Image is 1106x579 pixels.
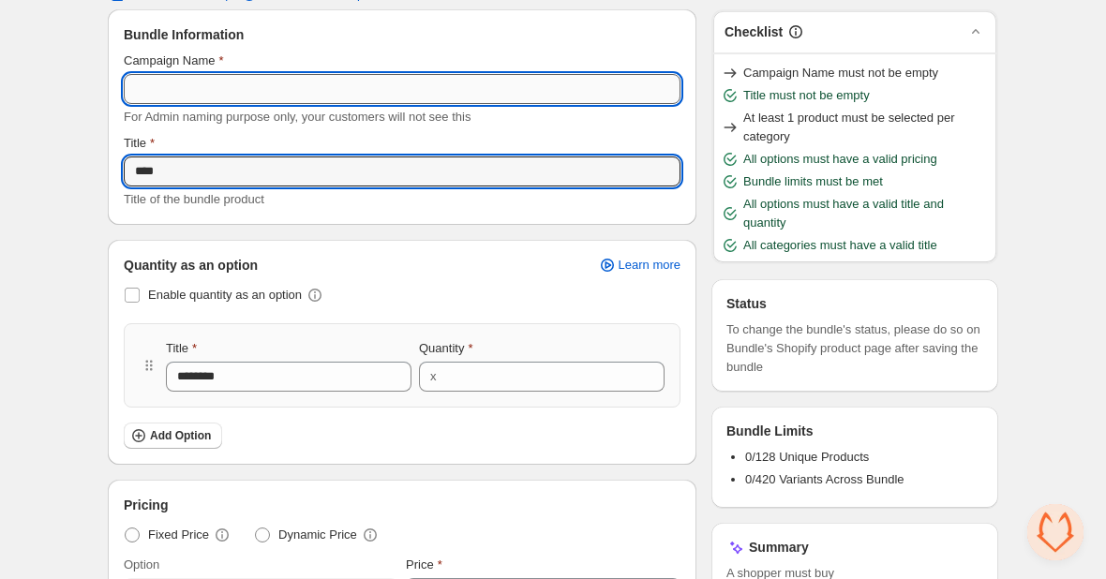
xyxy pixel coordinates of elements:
[124,52,224,70] label: Campaign Name
[749,538,809,557] h3: Summary
[745,450,869,464] span: 0/128 Unique Products
[726,320,983,377] span: To change the bundle's status, please do so on Bundle's Shopify product page after saving the bundle
[743,150,937,169] span: All options must have a valid pricing
[148,526,209,544] span: Fixed Price
[743,86,870,105] span: Title must not be empty
[587,252,692,278] a: Learn more
[166,339,197,358] label: Title
[124,110,471,124] span: For Admin naming purpose only, your customers will not see this
[619,258,680,273] span: Learn more
[148,288,302,302] span: Enable quantity as an option
[743,195,989,232] span: All options must have a valid title and quantity
[743,109,989,146] span: At least 1 product must be selected per category
[150,428,211,443] span: Add Option
[124,25,244,44] span: Bundle Information
[743,172,883,191] span: Bundle limits must be met
[124,256,258,275] span: Quantity as an option
[726,422,814,440] h3: Bundle Limits
[430,367,437,386] div: x
[124,423,222,449] button: Add Option
[725,22,783,41] h3: Checklist
[124,496,168,514] span: Pricing
[726,294,767,313] h3: Status
[124,134,155,153] label: Title
[743,236,937,255] span: All categories must have a valid title
[406,556,442,574] label: Price
[745,472,904,486] span: 0/420 Variants Across Bundle
[278,526,357,544] span: Dynamic Price
[124,192,264,206] span: Title of the bundle product
[1027,504,1084,560] a: Open chat
[419,339,472,358] label: Quantity
[124,556,159,574] label: Option
[743,64,938,82] span: Campaign Name must not be empty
